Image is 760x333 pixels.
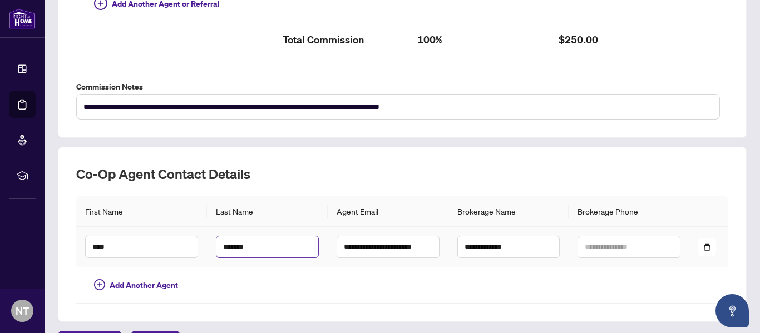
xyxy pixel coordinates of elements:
img: logo [9,8,36,29]
th: Brokerage Name [448,196,569,227]
span: delete [703,243,711,251]
th: Last Name [207,196,328,227]
span: Add Another Agent [110,279,178,291]
th: Agent Email [328,196,448,227]
span: NT [16,303,29,319]
span: plus-circle [94,279,105,290]
th: Brokerage Phone [569,196,689,227]
h2: $250.00 [559,31,675,49]
h2: Co-op Agent Contact Details [76,165,728,183]
label: Commission Notes [76,81,728,93]
button: Add Another Agent [85,276,187,294]
h2: Total Commission [283,31,399,49]
h2: 100% [417,31,541,49]
th: First Name [76,196,207,227]
button: Open asap [715,294,749,327]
